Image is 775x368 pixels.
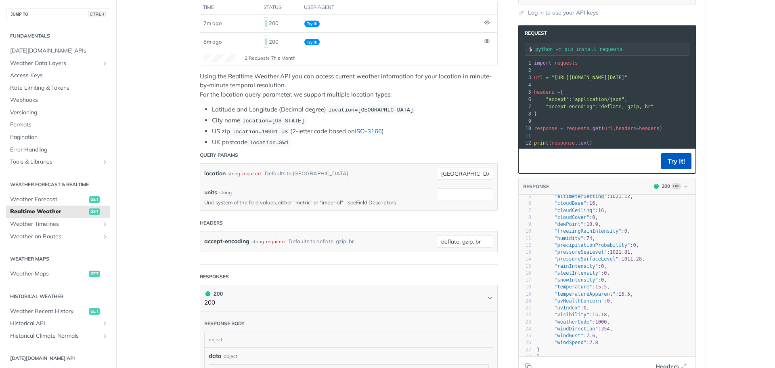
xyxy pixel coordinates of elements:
[265,168,348,179] div: Defaults to [GEOGRAPHIC_DATA]
[519,74,532,81] div: 3
[537,214,598,220] span: : ,
[519,270,531,277] div: 16
[6,82,110,94] a: Rate Limiting & Tokens
[519,59,532,67] div: 1
[586,221,598,227] span: 10.9
[601,326,610,332] span: 354
[537,256,645,262] span: : ,
[589,200,595,206] span: 16
[554,270,601,276] span: "sleetIntensity"
[519,277,531,284] div: 17
[523,155,534,167] button: Copy to clipboard
[301,1,481,14] th: user agent
[598,208,604,213] span: 16
[519,249,531,256] div: 13
[537,333,598,339] span: : ,
[6,94,110,106] a: Webhooks
[592,312,607,318] span: 15.18
[592,214,595,220] span: 0
[228,168,240,179] div: string
[89,308,100,315] span: get
[537,270,610,276] span: : ,
[264,35,298,48] div: 200
[519,228,531,235] div: 10
[10,146,108,154] span: Error Handling
[554,305,580,311] span: "uvIndex"
[10,332,100,340] span: Historical Climate Normals
[219,189,232,196] div: string
[6,293,110,300] h2: Historical Weather
[6,57,110,69] a: Weather Data LayersShow subpages for Weather Data Layers
[519,200,531,207] div: 6
[6,144,110,156] a: Error Handling
[584,305,586,311] span: 0
[546,75,549,80] span: =
[6,131,110,143] a: Pagination
[6,330,110,342] a: Historical Climate NormalsShow subpages for Historical Climate Normals
[589,340,598,345] span: 2.8
[245,55,295,62] span: 2 Requests This Month
[6,305,110,318] a: Weather Recent Historyget
[6,69,110,82] a: Access Keys
[204,289,493,307] button: 200 200200
[537,354,543,360] span: },
[639,126,660,131] span: headers
[519,339,531,346] div: 26
[519,291,531,298] div: 19
[264,17,298,30] div: 200
[6,8,110,20] button: JUMP TOCTRL-/
[519,110,532,118] div: 8
[102,233,108,240] button: Show subpages for Weather on Routes
[537,249,633,255] span: : ,
[537,291,633,297] span: : ,
[10,109,108,117] span: Versioning
[537,305,589,311] span: : ,
[554,249,607,255] span: "pressureSeaLevel"
[537,228,630,234] span: : ,
[10,47,108,55] span: [DATE][DOMAIN_NAME] APIs
[519,263,531,270] div: 15
[607,298,610,304] span: 0
[618,291,630,297] span: 15.5
[519,96,532,103] div: 6
[537,326,613,332] span: : ,
[622,256,642,262] span: 1011.28
[523,183,549,191] button: RESPONSE
[204,54,237,62] canvas: Line Graph
[554,333,583,339] span: "windGust"
[6,181,110,188] h2: Weather Forecast & realtime
[519,81,532,88] div: 4
[10,96,108,104] span: Webhooks
[266,236,285,247] div: required
[519,311,531,318] div: 22
[554,298,604,304] span: "uvHealthConcern"
[102,333,108,339] button: Show subpages for Historical Climate Normals
[534,75,543,80] span: url
[546,104,595,109] span: "accept-encoding"
[10,208,87,216] span: Realtime Weather
[204,298,223,307] p: 200
[554,291,616,297] span: "temperatureApparent"
[624,228,627,234] span: 0
[203,20,222,26] span: 7m ago
[537,312,610,318] span: : ,
[560,126,563,131] span: =
[537,193,633,199] span: : ,
[633,242,636,248] span: 0
[200,219,223,227] div: Headers
[205,291,210,296] span: 200
[10,233,100,241] span: Weather on Routes
[10,158,100,166] span: Tools & Libraries
[519,221,531,228] div: 9
[654,184,659,189] span: 200
[6,32,110,40] h2: Fundamentals
[10,84,108,92] span: Rate Limiting & Tokens
[519,332,531,339] div: 25
[6,231,110,243] a: Weather on RoutesShow subpages for Weather on Routes
[519,88,532,96] div: 5
[519,132,532,139] div: 11
[534,126,557,131] span: response
[593,126,601,131] span: get
[204,320,245,327] div: Response body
